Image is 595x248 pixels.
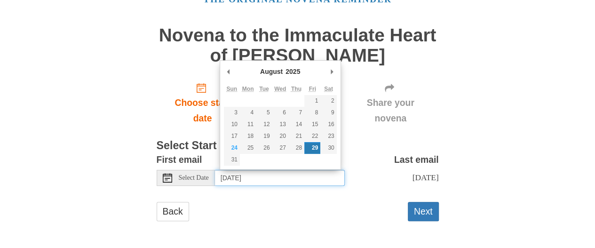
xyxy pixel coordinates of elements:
div: Click "Next" to confirm your start date first. [342,75,439,131]
button: 20 [272,130,288,142]
div: 2025 [284,64,301,79]
button: 30 [320,142,336,154]
label: Last email [394,152,439,168]
button: Next Month [327,64,337,79]
button: Previous Month [224,64,233,79]
button: 29 [304,142,320,154]
abbr: Tuesday [259,86,269,92]
abbr: Thursday [291,86,301,92]
button: 3 [224,107,240,119]
button: 5 [256,107,272,119]
button: 10 [224,119,240,130]
button: 24 [224,142,240,154]
button: 13 [272,119,288,130]
button: 23 [320,130,336,142]
span: Select Date [179,175,209,181]
button: 17 [224,130,240,142]
button: 19 [256,130,272,142]
button: 6 [272,107,288,119]
abbr: Monday [242,86,254,92]
button: 14 [288,119,304,130]
abbr: Friday [309,86,316,92]
button: 28 [288,142,304,154]
button: 8 [304,107,320,119]
h3: Select Start Date [157,140,439,152]
button: 21 [288,130,304,142]
label: First email [157,152,202,168]
button: 22 [304,130,320,142]
button: 26 [256,142,272,154]
button: 25 [240,142,256,154]
button: 1 [304,95,320,107]
abbr: Wednesday [274,86,286,92]
button: 4 [240,107,256,119]
a: Back [157,202,189,221]
a: Choose start date [157,75,249,131]
h1: Novena to the Immaculate Heart of [PERSON_NAME] [157,25,439,65]
button: 15 [304,119,320,130]
span: [DATE] [412,173,438,182]
button: 7 [288,107,304,119]
button: 18 [240,130,256,142]
button: 9 [320,107,336,119]
abbr: Sunday [226,86,237,92]
button: 11 [240,119,256,130]
div: August [259,64,284,79]
span: Share your novena [352,95,429,126]
button: 31 [224,154,240,166]
button: 12 [256,119,272,130]
input: Use the arrow keys to pick a date [215,170,345,186]
button: 16 [320,119,336,130]
button: 2 [320,95,336,107]
abbr: Saturday [324,86,333,92]
button: Next [408,202,439,221]
span: Choose start date [166,95,239,126]
button: 27 [272,142,288,154]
